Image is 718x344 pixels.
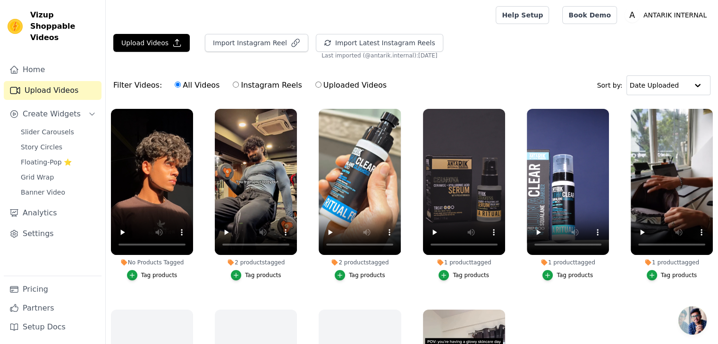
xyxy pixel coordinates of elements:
a: Pricing [4,280,101,299]
div: Open chat [678,306,707,335]
a: Banner Video [15,186,101,199]
div: Sort by: [597,75,711,95]
input: Instagram Reels [233,82,239,88]
a: Grid Wrap [15,171,101,184]
label: All Videos [174,79,220,91]
a: Settings [4,224,101,243]
div: Tag products [557,271,593,279]
div: 2 products tagged [319,259,401,266]
div: Tag products [245,271,281,279]
span: Create Widgets [23,108,81,120]
div: 1 product tagged [423,259,505,266]
text: A [629,10,635,20]
div: Tag products [661,271,697,279]
span: Banner Video [21,188,65,197]
div: Filter Videos: [113,74,392,96]
span: Last imported (@ antarik.internal ): [DATE] [321,52,437,59]
a: Home [4,60,101,79]
button: Import Instagram Reel [205,34,308,52]
input: All Videos [175,82,181,88]
button: Tag products [439,270,489,280]
div: 1 product tagged [631,259,713,266]
button: A ANTARIK INTERNAL [625,7,710,24]
label: Uploaded Videos [315,79,387,91]
label: Instagram Reels [232,79,302,91]
div: No Products Tagged [111,259,193,266]
a: Slider Carousels [15,125,101,139]
span: Grid Wrap [21,172,54,182]
button: Import Latest Instagram Reels [316,34,443,52]
a: Help Setup [496,6,549,24]
a: Setup Docs [4,318,101,336]
a: Analytics [4,204,101,222]
span: Floating-Pop ⭐ [21,157,72,167]
span: Story Circles [21,142,62,152]
div: Tag products [141,271,177,279]
span: Vizup Shoppable Videos [30,9,98,43]
button: Upload Videos [113,34,190,52]
a: Upload Videos [4,81,101,100]
button: Tag products [231,270,281,280]
a: Partners [4,299,101,318]
button: Create Widgets [4,105,101,123]
button: Tag products [127,270,177,280]
span: Slider Carousels [21,127,74,137]
a: Floating-Pop ⭐ [15,156,101,169]
div: Tag products [453,271,489,279]
div: Tag products [349,271,385,279]
a: Book Demo [562,6,617,24]
button: Tag products [647,270,697,280]
img: Vizup [8,19,23,34]
button: Tag products [335,270,385,280]
a: Story Circles [15,140,101,154]
p: ANTARIK INTERNAL [640,7,710,24]
div: 2 products tagged [215,259,297,266]
div: 1 product tagged [527,259,609,266]
button: Tag products [542,270,593,280]
input: Uploaded Videos [315,82,321,88]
